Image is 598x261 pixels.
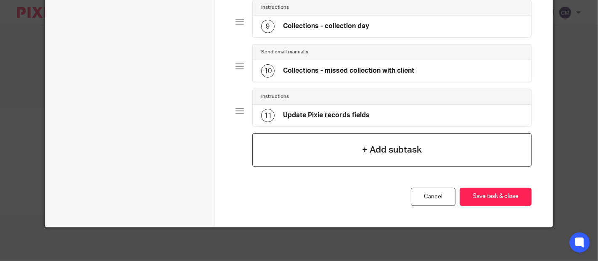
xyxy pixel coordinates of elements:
[283,111,370,120] h4: Update Pixie records fields
[261,4,289,11] h4: Instructions
[283,66,414,75] h4: Collections - missed collection with client
[283,22,369,31] h4: Collections - collection day
[261,109,275,122] div: 11
[261,64,275,78] div: 10
[261,20,275,33] div: 9
[261,49,308,55] h4: Send email manually
[411,188,455,206] a: Cancel
[460,188,532,206] button: Save task & close
[362,143,422,156] h4: + Add subtask
[261,93,289,100] h4: Instructions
